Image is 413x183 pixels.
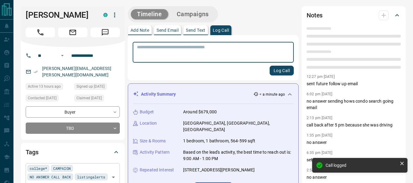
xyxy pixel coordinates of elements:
p: Location [140,120,157,126]
span: Signed up [DATE] [76,83,105,90]
p: sent future follow up email [307,81,401,87]
p: 2:55 pm [DATE] [307,168,333,172]
div: Activity Summary< a minute ago [133,89,293,100]
div: condos.ca [103,13,108,17]
p: Send Email [157,28,179,32]
div: Mon Jun 30 2025 [26,95,71,103]
div: Buyer [26,106,120,118]
p: no answer [307,174,401,181]
p: Based on the lead's activity, the best time to reach out is: 9:00 AM - 1:00 PM [183,149,293,162]
span: CAMPAIGN [53,165,71,171]
p: Budget [140,109,154,115]
p: [GEOGRAPHIC_DATA], [GEOGRAPHIC_DATA], [GEOGRAPHIC_DATA] [183,120,293,133]
div: Tags [26,145,120,159]
p: < a minute ago [260,92,285,97]
div: Sat Jan 11 2025 [74,83,120,92]
div: Sat Jan 11 2025 [74,95,120,103]
span: listingalerts [77,174,105,180]
svg: Email Verified [34,70,38,74]
p: no answer [307,139,401,146]
span: Active 13 hours ago [28,83,61,90]
div: Call logged [326,163,397,168]
button: Open [109,173,118,181]
span: Email [58,27,87,37]
p: Repeated Interest [140,167,174,173]
div: TBD [26,123,120,134]
p: set up instant alert [307,157,401,163]
p: Add Note [131,28,149,32]
p: Activity Summary [141,91,176,97]
p: 1:35 pm [DATE] [307,133,333,137]
div: Notes [307,8,401,23]
h1: [PERSON_NAME] [26,10,94,20]
p: [STREET_ADDRESS][PERSON_NAME] [183,167,255,173]
button: Timeline [131,9,168,19]
span: Message [90,27,120,37]
a: [PERSON_NAME][EMAIL_ADDRESS][PERSON_NAME][DOMAIN_NAME] [42,66,111,77]
p: Size & Rooms [140,138,166,144]
button: Log Call [270,66,294,75]
h2: Tags [26,147,38,157]
button: Campaigns [171,9,215,19]
span: Contacted [DATE] [28,95,57,101]
p: call back after 5 pm because she was driving [307,122,401,128]
p: 2:13 pm [DATE] [307,116,333,120]
p: 6:02 pm [DATE] [307,92,333,96]
p: no answer sending hows condo search going email [307,98,401,111]
span: Claimed [DATE] [76,95,102,101]
p: Activity Pattern [140,149,170,156]
p: 6:35 pm [DATE] [307,151,333,155]
span: NO ANSWER CALL BACK [30,174,71,180]
p: Log Call [213,28,229,32]
h2: Notes [307,10,323,20]
span: Call [26,27,55,37]
p: 1 bedroom, 1 bathroom, 564-599 sqft [183,138,256,144]
div: Fri Aug 15 2025 [26,83,71,92]
p: 12:27 pm [DATE] [307,75,335,79]
p: Around $679,000 [183,109,217,115]
p: Send Text [186,28,205,32]
span: college* [30,165,47,171]
button: Open [59,52,66,59]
